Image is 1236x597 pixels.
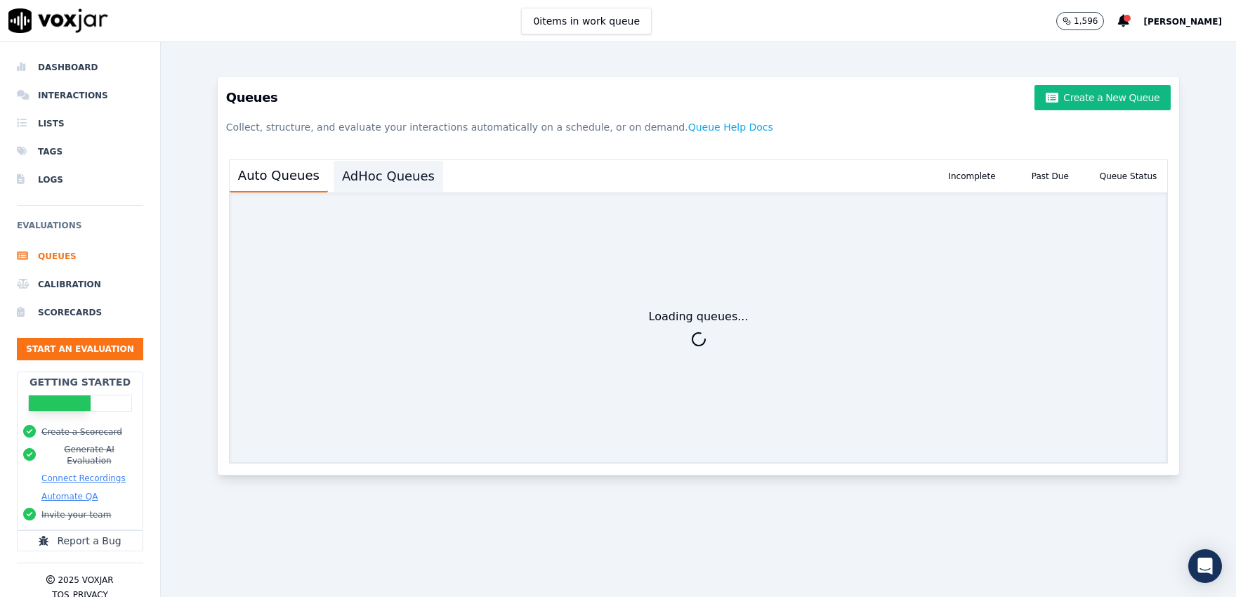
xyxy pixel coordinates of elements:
[17,217,143,242] h6: Evaluations
[1011,160,1089,192] div: Past Due
[17,138,143,166] a: Tags
[8,8,108,33] img: voxjar logo
[41,491,98,502] button: Automate QA
[41,473,126,484] button: Connect Recordings
[1056,12,1118,30] button: 1,596
[17,166,143,194] a: Logs
[17,81,143,110] a: Interactions
[1143,17,1222,27] span: [PERSON_NAME]
[17,530,143,551] button: Report a Bug
[17,110,143,138] a: Lists
[521,8,652,34] button: 0items in work queue
[688,114,773,140] button: Queue Help Docs
[1188,549,1222,583] div: Open Intercom Messenger
[58,575,113,586] p: 2025 Voxjar
[1074,15,1098,27] p: 1,596
[226,114,1171,140] p: Collect, structure, and evaluate your interactions automatically on a schedule, or on demand.
[17,242,143,270] a: Queues
[17,53,143,81] a: Dashboard
[17,298,143,327] a: Scorecards
[29,375,131,389] h2: Getting Started
[1034,85,1171,110] button: Create a New Queue
[17,338,143,360] button: Start an Evaluation
[334,161,443,192] button: AdHoc Queues
[649,308,749,325] div: Loading queues...
[1143,13,1236,29] button: [PERSON_NAME]
[933,160,1011,192] div: Incomplete
[226,85,1171,110] h3: Queues
[17,270,143,298] a: Calibration
[41,444,137,466] button: Generate AI Evaluation
[230,160,328,192] button: Auto Queues
[1056,12,1104,30] button: 1,596
[41,426,122,438] button: Create a Scorecard
[41,509,111,520] button: Invite your team
[1089,160,1167,192] div: Queue Status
